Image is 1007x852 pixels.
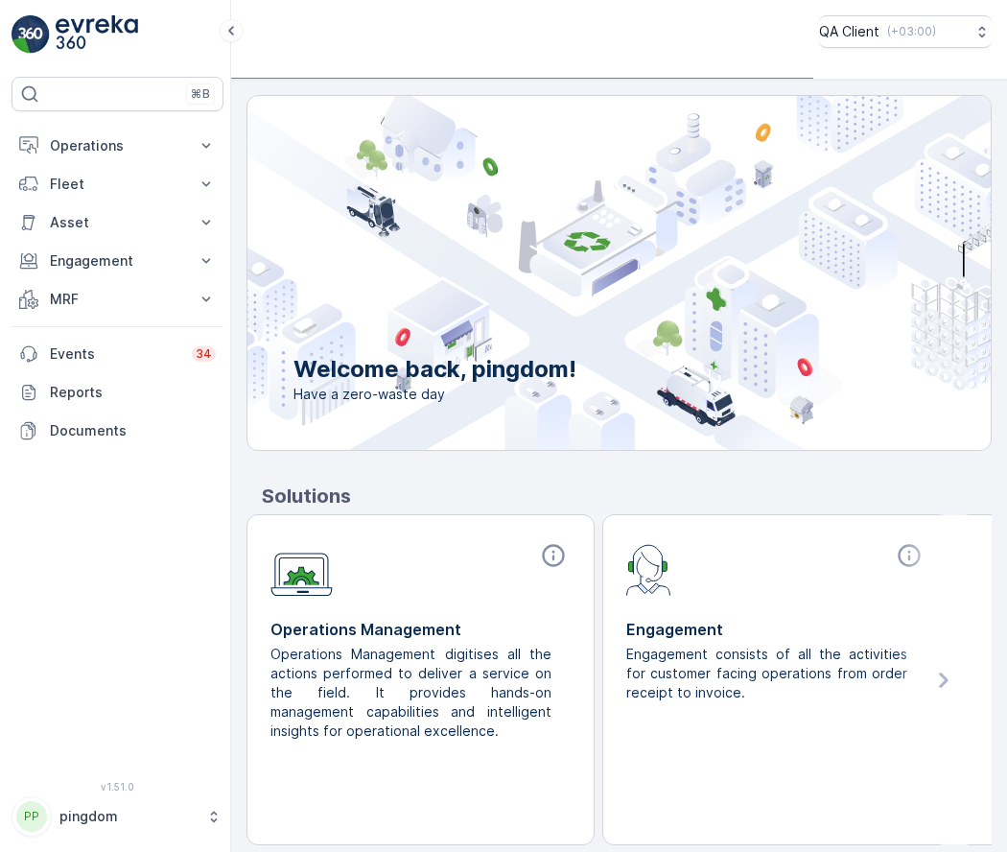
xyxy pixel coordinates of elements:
p: Welcome back, pingdom! [293,354,576,385]
p: MRF [50,290,185,309]
p: Documents [50,421,216,440]
p: Operations [50,136,185,155]
p: Engagement [50,251,185,271]
button: QA Client(+03:00) [819,15,992,48]
p: QA Client [819,22,879,41]
p: ( +03:00 ) [887,24,936,39]
button: Asset [12,203,223,242]
img: logo [12,15,50,54]
p: ⌘B [191,86,210,102]
span: v 1.51.0 [12,781,223,793]
a: Events34 [12,335,223,373]
span: Have a zero-waste day [293,385,576,404]
p: Solutions [262,482,992,510]
p: Operations Management digitises all the actions performed to deliver a service on the field. It p... [270,645,555,741]
a: Reports [12,373,223,412]
div: PP [16,801,47,832]
button: MRF [12,280,223,319]
p: Reports [50,383,216,402]
img: module-icon [270,542,333,597]
p: Operations Management [270,618,571,641]
p: Events [50,344,180,364]
button: PPpingdom [12,796,223,837]
p: 34 [196,346,212,362]
p: pingdom [59,807,197,826]
p: Engagement consists of all the activities for customer facing operations from order receipt to in... [626,645,911,702]
img: logo_light-DOdMpM7g.png [56,15,138,54]
p: Engagement [626,618,926,641]
button: Engagement [12,242,223,280]
button: Fleet [12,165,223,203]
a: Documents [12,412,223,450]
img: module-icon [626,542,671,596]
p: Fleet [50,175,185,194]
button: Operations [12,127,223,165]
img: city illustration [161,96,991,450]
p: Asset [50,213,185,232]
